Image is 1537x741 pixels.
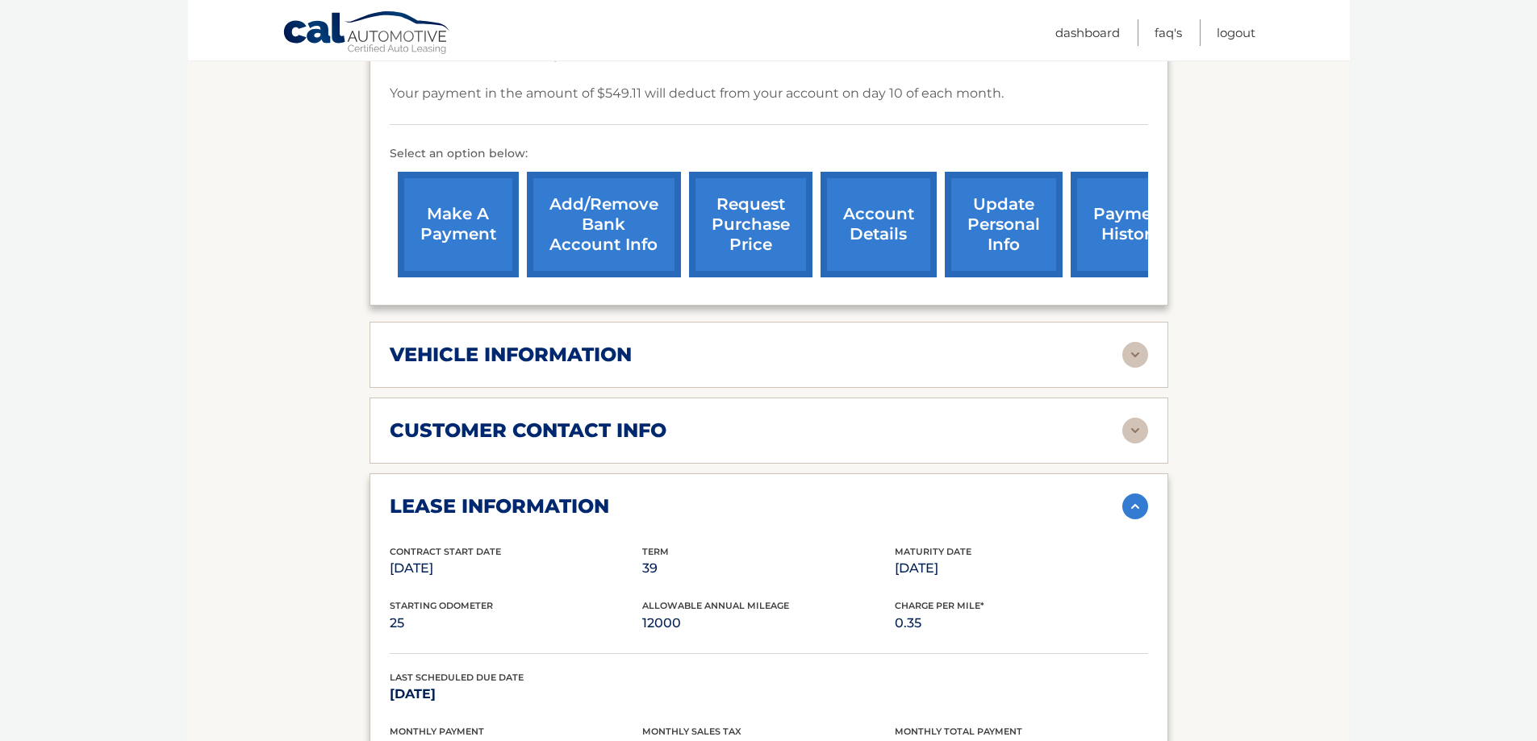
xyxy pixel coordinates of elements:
[390,546,501,557] span: Contract Start Date
[398,172,519,277] a: make a payment
[390,343,632,367] h2: vehicle information
[895,557,1147,580] p: [DATE]
[1071,172,1192,277] a: payment history
[390,672,524,683] span: Last Scheduled Due Date
[1055,19,1120,46] a: Dashboard
[895,546,971,557] span: Maturity Date
[642,726,741,737] span: Monthly Sales Tax
[390,82,1004,105] p: Your payment in the amount of $549.11 will deduct from your account on day 10 of each month.
[642,612,895,635] p: 12000
[390,418,666,443] h2: customer contact info
[642,600,789,611] span: Allowable Annual Mileage
[527,172,681,277] a: Add/Remove bank account info
[895,600,984,611] span: Charge Per Mile*
[390,612,642,635] p: 25
[390,600,493,611] span: Starting Odometer
[1122,342,1148,368] img: accordion-rest.svg
[390,726,484,737] span: Monthly Payment
[390,144,1148,164] p: Select an option below:
[642,546,669,557] span: Term
[895,726,1022,737] span: Monthly Total Payment
[1217,19,1255,46] a: Logout
[390,494,609,518] h2: lease information
[413,47,562,62] span: Enrolled For Auto Pay
[390,557,642,580] p: [DATE]
[895,612,1147,635] p: 0.35
[1122,418,1148,443] img: accordion-rest.svg
[689,172,812,277] a: request purchase price
[282,10,452,57] a: Cal Automotive
[642,557,895,580] p: 39
[390,683,642,706] p: [DATE]
[821,172,937,277] a: account details
[1155,19,1182,46] a: FAQ's
[945,172,1063,277] a: update personal info
[1122,493,1148,519] img: accordion-active.svg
